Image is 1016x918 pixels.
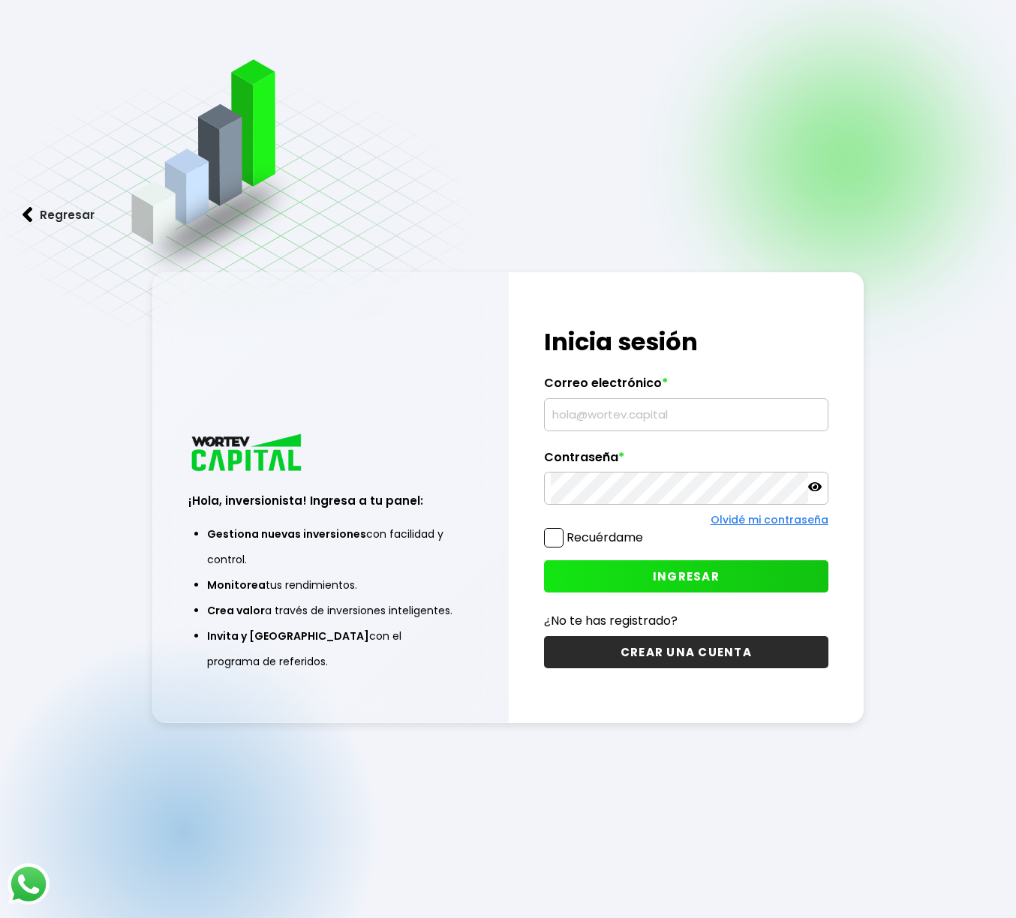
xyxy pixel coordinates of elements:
[207,577,266,592] span: Monitorea
[544,636,828,668] button: CREAR UNA CUENTA
[8,863,50,905] img: logos_whatsapp-icon.242b2217.svg
[188,432,307,476] img: logo_wortev_capital
[207,598,453,623] li: a través de inversiones inteligentes.
[544,450,828,472] label: Contraseña
[551,399,821,430] input: hola@wortev.capital
[544,560,828,592] button: INGRESAR
[544,376,828,398] label: Correo electrónico
[207,572,453,598] li: tus rendimientos.
[207,603,265,618] span: Crea valor
[544,611,828,668] a: ¿No te has registrado?CREAR UNA CUENTA
[23,207,33,223] img: flecha izquierda
[207,628,369,643] span: Invita y [GEOGRAPHIC_DATA]
[653,568,720,584] span: INGRESAR
[207,526,366,541] span: Gestiona nuevas inversiones
[544,611,828,630] p: ¿No te has registrado?
[711,512,828,527] a: Olvidé mi contraseña
[567,529,643,546] label: Recuérdame
[207,521,453,572] li: con facilidad y control.
[207,623,453,674] li: con el programa de referidos.
[188,492,472,509] h3: ¡Hola, inversionista! Ingresa a tu panel:
[544,324,828,360] h1: Inicia sesión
